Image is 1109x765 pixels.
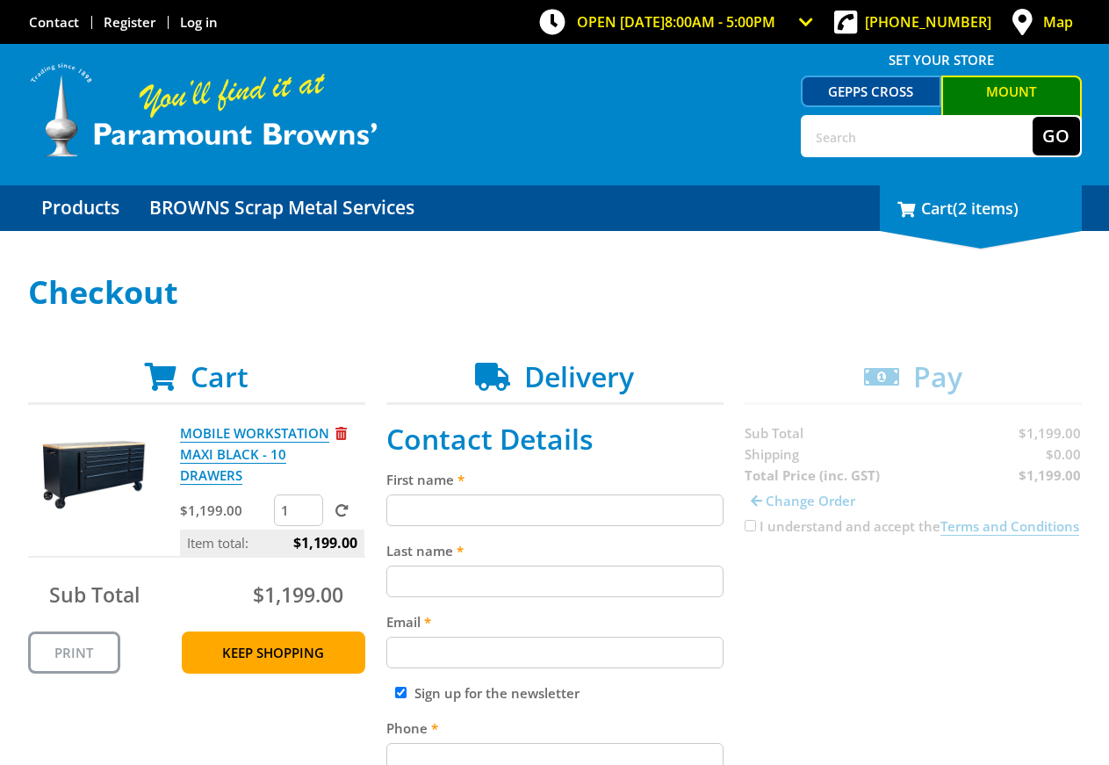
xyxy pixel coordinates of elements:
p: Item total: [180,530,364,556]
label: Phone [386,718,724,739]
a: Print [28,631,120,674]
a: Go to the registration page [104,13,155,31]
span: OPEN [DATE] [577,12,775,32]
a: Go to the BROWNS Scrap Metal Services page [136,185,428,231]
a: Log in [180,13,218,31]
span: (2 items) [953,198,1019,219]
a: Go to the Contact page [29,13,79,31]
label: Sign up for the newsletter [414,684,580,702]
span: Delivery [524,357,634,395]
input: Please enter your email address. [386,637,724,668]
img: MOBILE WORKSTATION MAXI BLACK - 10 DRAWERS [42,422,148,528]
h2: Contact Details [386,422,724,456]
span: Sub Total [49,581,140,609]
span: Set your store [801,46,1082,74]
a: Mount [PERSON_NAME] [941,76,1082,135]
span: Cart [191,357,248,395]
span: 8:00am - 5:00pm [665,12,775,32]
p: $1,199.00 [180,500,270,521]
img: Paramount Browns' [28,61,379,159]
a: Keep Shopping [182,631,365,674]
input: Please enter your last name. [386,566,724,597]
span: $1,199.00 [253,581,343,609]
a: Go to the Products page [28,185,133,231]
span: $1,199.00 [293,530,357,556]
h1: Checkout [28,275,1082,310]
button: Go [1033,117,1080,155]
label: Last name [386,540,724,561]
input: Please enter your first name. [386,494,724,526]
label: Email [386,611,724,632]
a: Remove from cart [335,424,347,442]
a: MOBILE WORKSTATION MAXI BLACK - 10 DRAWERS [180,424,329,485]
div: Cart [880,185,1082,231]
label: First name [386,469,724,490]
input: Search [803,117,1033,155]
a: Gepps Cross [801,76,941,107]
